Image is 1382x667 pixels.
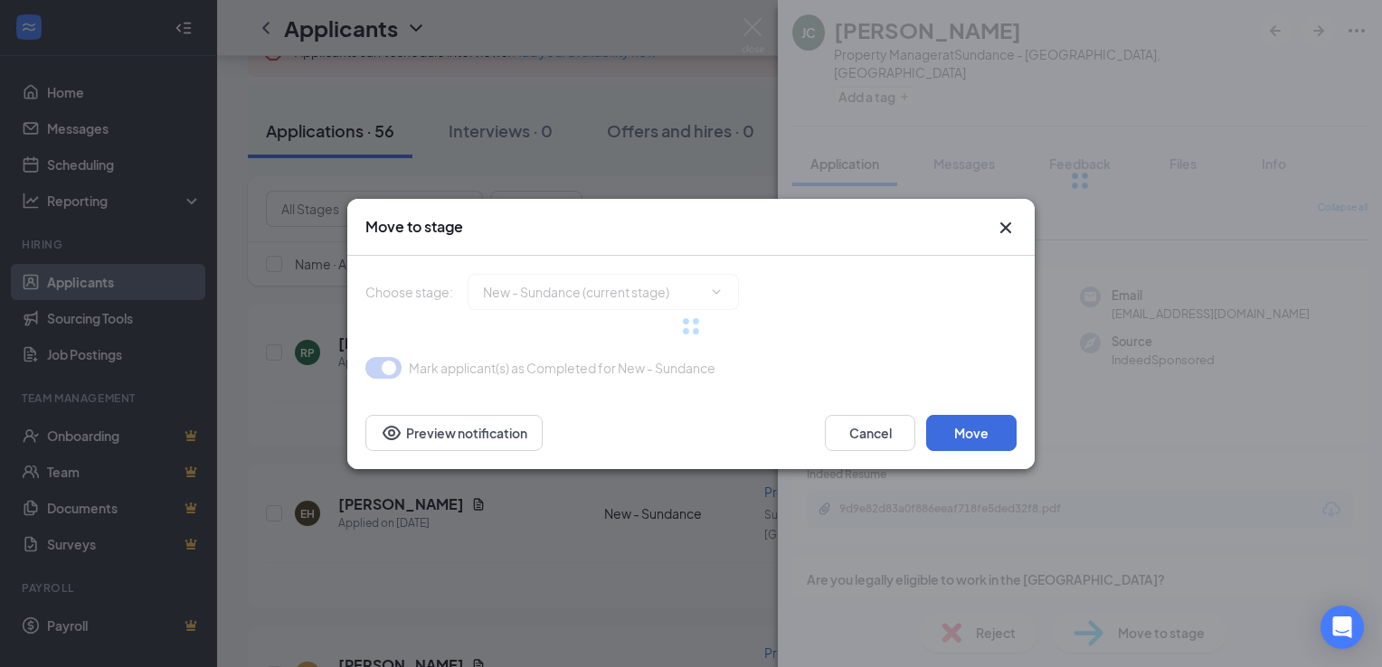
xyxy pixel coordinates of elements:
button: Move [926,415,1017,451]
svg: Cross [995,217,1017,239]
button: Close [995,217,1017,239]
h3: Move to stage [365,217,463,237]
div: Open Intercom Messenger [1320,606,1364,649]
svg: Eye [381,422,402,444]
button: Cancel [825,415,915,451]
button: Preview notificationEye [365,415,543,451]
